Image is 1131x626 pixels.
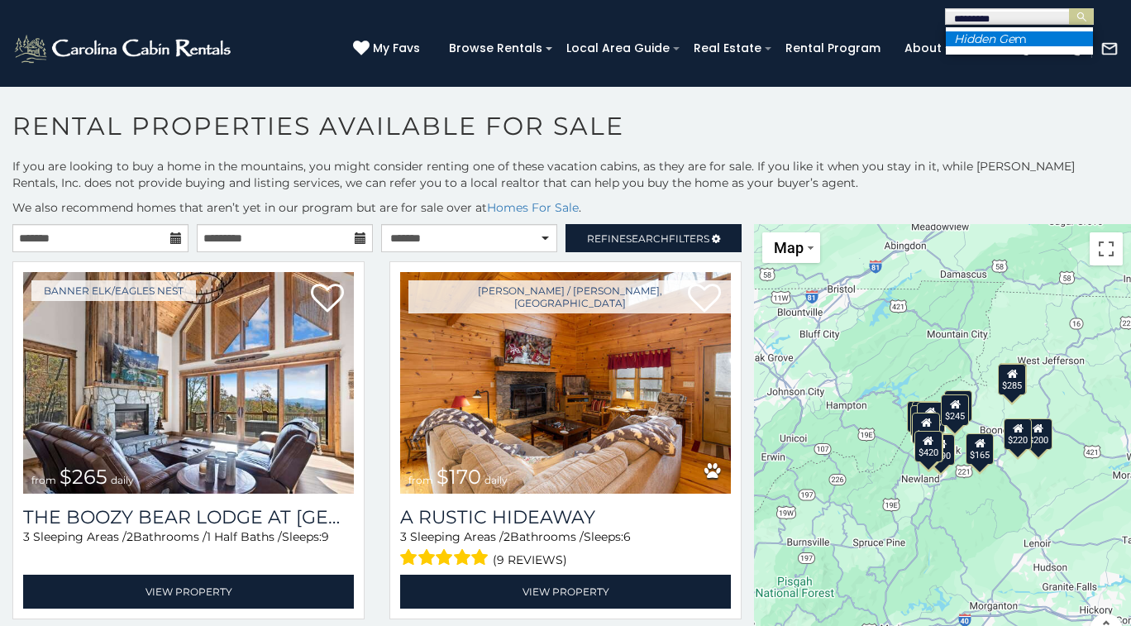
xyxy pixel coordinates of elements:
span: 6 [623,529,631,544]
div: $415 [944,389,972,421]
button: Toggle fullscreen view [1090,232,1123,265]
button: Change map style [762,232,820,263]
span: My Favs [373,40,420,57]
a: A Rustic Hideaway from $170 daily [400,272,731,494]
div: $200 [1024,418,1052,449]
span: daily [484,474,508,486]
a: The Boozy Bear Lodge at [GEOGRAPHIC_DATA] [23,506,354,528]
a: About [896,36,950,61]
a: Add to favorites [311,282,344,317]
span: 2 [126,529,133,544]
a: Real Estate [685,36,770,61]
span: 3 [400,529,407,544]
h3: The Boozy Bear Lodge at Eagles Nest [23,506,354,528]
a: RefineSearchFilters [565,224,742,252]
span: Map [774,239,804,256]
a: The Boozy Bear Lodge at Eagles Nest from $265 daily [23,272,354,494]
a: Banner Elk/Eagles Nest [31,280,196,301]
span: $265 [60,465,107,489]
span: Search [626,232,669,245]
div: $245 [941,394,969,425]
div: $200 [912,401,940,432]
span: Refine Filters [587,232,709,245]
span: $170 [437,465,481,489]
a: [PERSON_NAME] / [PERSON_NAME], [GEOGRAPHIC_DATA] [408,280,731,313]
span: 3 [23,529,30,544]
a: View Property [23,575,354,609]
div: $265 [907,401,935,432]
span: 9 [322,529,329,544]
span: (9 reviews) [493,549,567,571]
div: $250 [912,413,940,444]
a: Local Area Guide [558,36,678,61]
a: My Favs [353,40,424,58]
div: $225 [915,431,943,462]
a: A Rustic Hideaway [400,506,731,528]
li: m [946,31,1093,46]
img: A Rustic Hideaway [400,272,731,494]
div: $220 [1004,418,1032,449]
img: The Boozy Bear Lodge at Eagles Nest [23,272,354,494]
img: White-1-2.png [12,32,236,65]
a: Homes For Sale [487,200,579,215]
div: $290 [927,433,955,465]
a: Browse Rentals [441,36,551,61]
div: $170 [999,363,1027,394]
span: from [31,474,56,486]
em: Hidden Ge [954,31,1014,46]
span: 2 [503,529,510,544]
img: mail-regular-white.png [1100,40,1119,58]
span: 1 Half Baths / [207,529,282,544]
div: $165 [966,432,994,464]
div: $285 [998,363,1026,394]
a: View Property [400,575,731,609]
a: Rental Program [777,36,889,61]
div: Sleeping Areas / Bathrooms / Sleeps: [23,528,354,571]
div: Sleeping Areas / Bathrooms / Sleeps: [400,528,731,571]
div: $290 [910,405,938,437]
span: daily [111,474,134,486]
span: from [408,474,433,486]
div: $420 [914,430,942,461]
div: $425 [917,402,945,433]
